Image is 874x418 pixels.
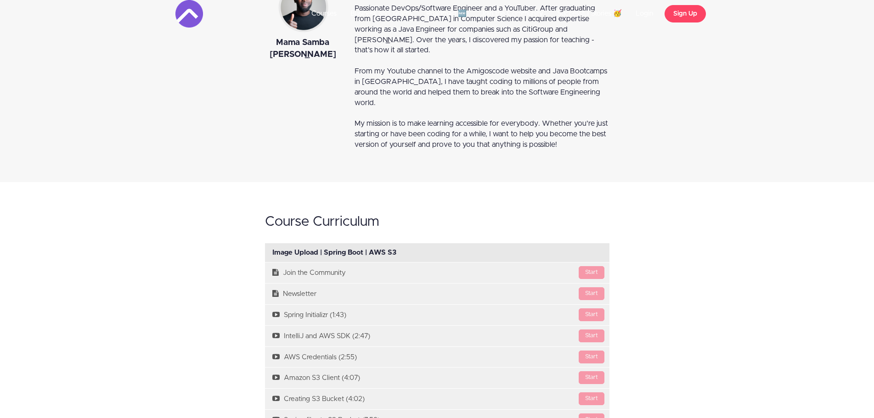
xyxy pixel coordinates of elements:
a: StartCreating S3 Bucket (4:02) [265,389,609,409]
span: From my Youtube channel to the Amigoscode website and Java Bootcamps in [GEOGRAPHIC_DATA], I have... [355,67,607,106]
div: Mama Samba [PERSON_NAME] [265,37,341,61]
div: Start [579,392,604,405]
h2: Course Curriculum [265,214,609,229]
a: StartSpring Initializr (1:43) [265,305,609,325]
div: Start [579,351,604,363]
a: StartAWS Credentials (2:55) [265,347,609,368]
a: Sign Up [665,5,706,22]
a: StartJoin the Community [265,262,609,283]
div: Start [579,371,604,384]
div: Start [579,308,604,321]
div: Start [579,287,604,300]
div: Start [579,266,604,279]
a: StartIntelliJ and AWS SDK (2:47) [265,326,609,346]
a: StartNewsletter [265,284,609,304]
div: Start [579,329,604,342]
span: Passionate DevOps/Software Engineer and a YouTuber. After graduating from [GEOGRAPHIC_DATA] in Co... [355,5,595,54]
span: My mission is to make learning accessible for everybody. Whether you're just starting or have bee... [355,120,608,148]
a: StartAmazon S3 Client (4:07) [265,368,609,388]
div: Image Upload | Spring Boot | AWS S3 [265,243,609,262]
